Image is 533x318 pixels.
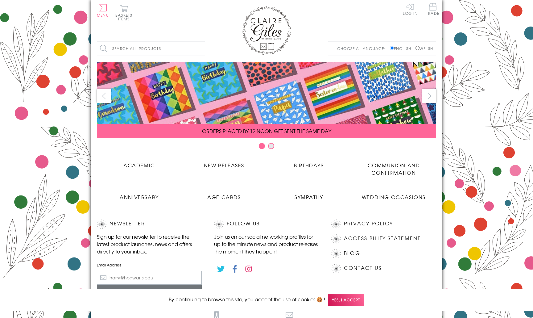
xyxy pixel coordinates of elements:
span: Communion and Confirmation [368,161,420,176]
span: Anniversary [120,193,159,201]
p: Join us on our social networking profiles for up to the minute news and product releases the mome... [214,233,319,255]
a: Log In [403,3,418,15]
h2: Follow Us [214,220,319,229]
a: Communion and Confirmation [351,157,436,176]
span: Birthdays [294,161,324,169]
input: harry@hogwarts.edu [97,271,202,285]
h2: Newsletter [97,220,202,229]
a: Sympathy [266,189,351,201]
label: English [390,46,414,51]
span: Menu [97,12,109,18]
span: New Releases [204,161,244,169]
label: Welsh [415,46,433,51]
input: Search [199,42,205,56]
span: Age Cards [207,193,241,201]
a: Anniversary [97,189,182,201]
input: English [390,46,394,50]
button: Basket0 items [115,5,132,21]
button: Carousel Page 1 (Current Slide) [259,143,265,149]
a: Age Cards [182,189,266,201]
span: Trade [426,3,439,15]
a: Academic [97,157,182,169]
span: 0 items [118,12,132,22]
p: Sign up for our newsletter to receive the latest product launches, news and offers directly to yo... [97,233,202,255]
a: Blog [344,249,360,257]
a: Accessibility Statement [344,234,421,243]
p: Choose a language: [337,46,389,51]
input: Welsh [415,46,419,50]
button: prev [97,89,111,103]
span: ORDERS PLACED BY 12 NOON GET SENT THE SAME DAY [202,127,331,135]
label: Email Address [97,262,202,268]
button: next [422,89,436,103]
div: Carousel Pagination [97,143,436,152]
button: Carousel Page 2 [268,143,274,149]
a: Contact Us [344,264,382,272]
input: Subscribe [97,285,202,299]
a: Birthdays [266,157,351,169]
span: Wedding Occasions [362,193,426,201]
a: Wedding Occasions [351,189,436,201]
input: Search all products [97,42,205,56]
span: Sympathy [295,193,323,201]
button: Menu [97,4,109,17]
span: Yes, I accept [328,294,364,306]
span: Academic [123,161,155,169]
img: Claire Giles Greetings Cards [242,6,291,55]
a: New Releases [182,157,266,169]
a: Privacy Policy [344,220,393,228]
a: Trade [426,3,439,16]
